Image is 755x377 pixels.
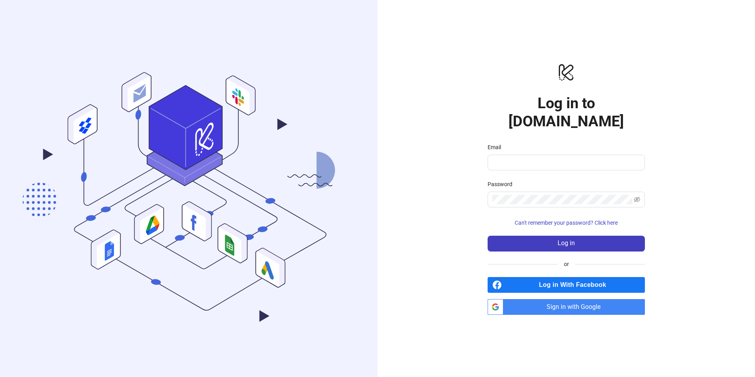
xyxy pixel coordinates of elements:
[558,260,575,268] span: or
[488,220,645,226] a: Can't remember your password? Click here
[488,180,517,188] label: Password
[492,195,632,204] input: Password
[492,158,639,167] input: Email
[488,94,645,130] h1: Log in to [DOMAIN_NAME]
[488,143,506,152] label: Email
[505,277,645,293] span: Log in With Facebook
[515,220,618,226] span: Can't remember your password? Click here
[488,277,645,293] a: Log in With Facebook
[506,299,645,315] span: Sign in with Google
[488,236,645,251] button: Log in
[634,196,640,203] span: eye-invisible
[558,240,575,247] span: Log in
[488,299,645,315] a: Sign in with Google
[488,217,645,229] button: Can't remember your password? Click here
